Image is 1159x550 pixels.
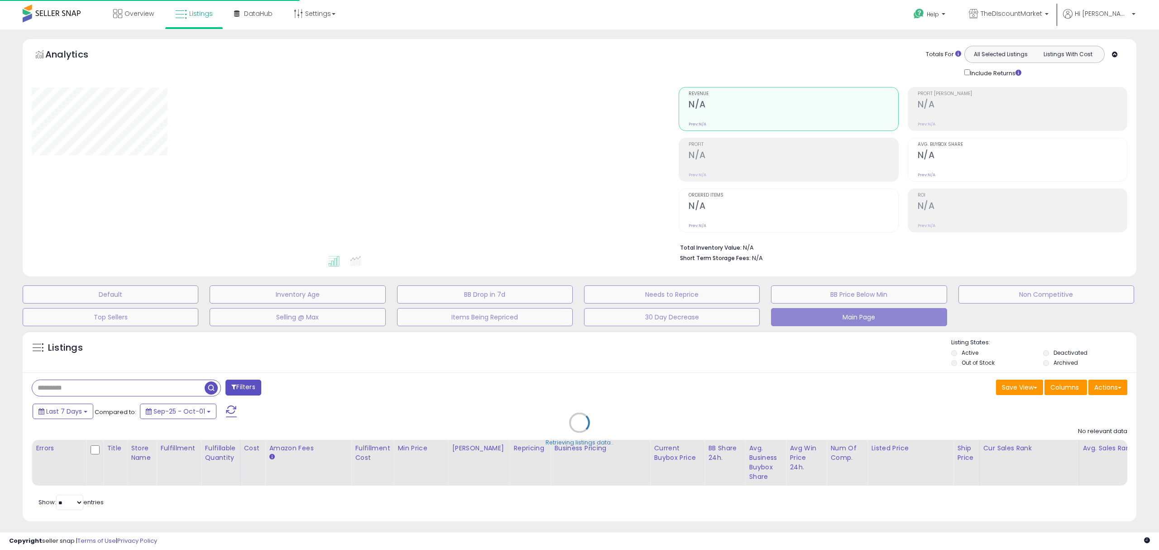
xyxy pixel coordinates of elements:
span: TheDIscountMarket [981,9,1042,18]
h2: N/A [689,201,898,213]
button: Main Page [771,308,947,326]
span: ROI [918,193,1127,198]
strong: Copyright [9,536,42,545]
span: Avg. Buybox Share [918,142,1127,147]
span: Help [927,10,939,18]
a: Terms of Use [77,536,116,545]
b: Total Inventory Value: [680,244,742,251]
i: Get Help [913,8,924,19]
button: Default [23,285,198,304]
h5: Analytics [45,48,106,63]
span: Hi [PERSON_NAME] [1075,9,1129,18]
button: Top Sellers [23,308,198,326]
span: Ordered Items [689,193,898,198]
small: Prev: N/A [689,223,706,228]
div: seller snap | | [9,537,157,545]
a: Hi [PERSON_NAME] [1063,9,1135,29]
small: Prev: N/A [918,121,935,127]
span: Profit [689,142,898,147]
h2: N/A [918,150,1127,162]
div: Include Returns [958,68,1032,78]
a: Help [906,1,954,29]
span: N/A [752,254,763,262]
h2: N/A [918,99,1127,111]
button: Needs to Reprice [584,285,760,304]
li: N/A [680,241,1121,252]
span: DataHub [244,9,273,18]
div: Retrieving listings data.. [546,439,613,447]
button: BB Drop in 7d [397,285,573,304]
a: Privacy Policy [117,536,157,545]
small: Prev: N/A [918,172,935,178]
button: Listings With Cost [1034,48,1102,60]
button: Inventory Age [210,285,385,304]
button: Non Competitive [958,285,1134,304]
h2: N/A [689,150,898,162]
small: Prev: N/A [689,172,706,178]
button: Selling @ Max [210,308,385,326]
button: Items Being Repriced [397,308,573,326]
small: Prev: N/A [918,223,935,228]
button: BB Price Below Min [771,285,947,304]
h2: N/A [689,99,898,111]
span: Revenue [689,92,898,96]
small: Prev: N/A [689,121,706,127]
button: 30 Day Decrease [584,308,760,326]
b: Short Term Storage Fees: [680,254,751,262]
span: Profit [PERSON_NAME] [918,92,1127,96]
span: Listings [189,9,213,18]
button: All Selected Listings [967,48,1034,60]
span: Overview [125,9,154,18]
div: Totals For [926,50,961,59]
h2: N/A [918,201,1127,213]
